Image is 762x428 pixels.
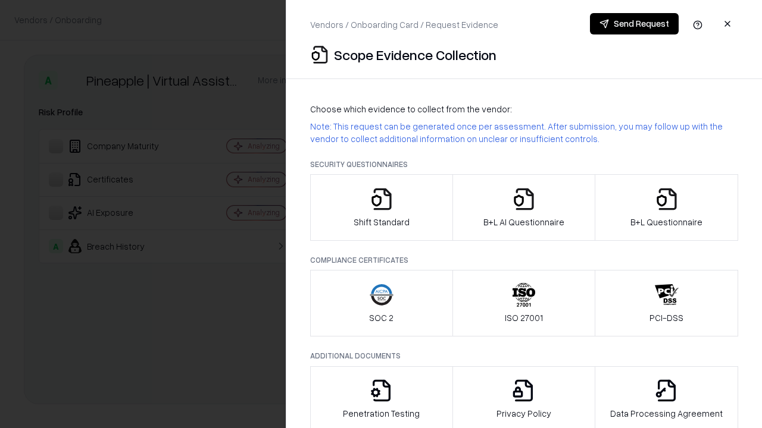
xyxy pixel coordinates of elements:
p: Compliance Certificates [310,255,738,265]
p: PCI-DSS [649,311,683,324]
p: B+L AI Questionnaire [483,216,564,228]
button: PCI-DSS [595,270,738,336]
p: Shift Standard [354,216,410,228]
p: Note: This request can be generated once per assessment. After submission, you may follow up with... [310,120,738,145]
button: Shift Standard [310,174,453,241]
p: Additional Documents [310,351,738,361]
button: Send Request [590,13,679,34]
button: B+L Questionnaire [595,174,738,241]
p: Data Processing Agreement [610,407,723,420]
p: B+L Questionnaire [630,216,702,228]
p: Penetration Testing [343,407,420,420]
p: Vendors / Onboarding Card / Request Evidence [310,18,498,31]
p: Privacy Policy [496,407,551,420]
button: ISO 27001 [452,270,596,336]
p: ISO 27001 [505,311,543,324]
p: Scope Evidence Collection [334,45,496,64]
button: B+L AI Questionnaire [452,174,596,241]
p: SOC 2 [369,311,394,324]
button: SOC 2 [310,270,453,336]
p: Security Questionnaires [310,159,738,169]
p: Choose which evidence to collect from the vendor: [310,103,738,115]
